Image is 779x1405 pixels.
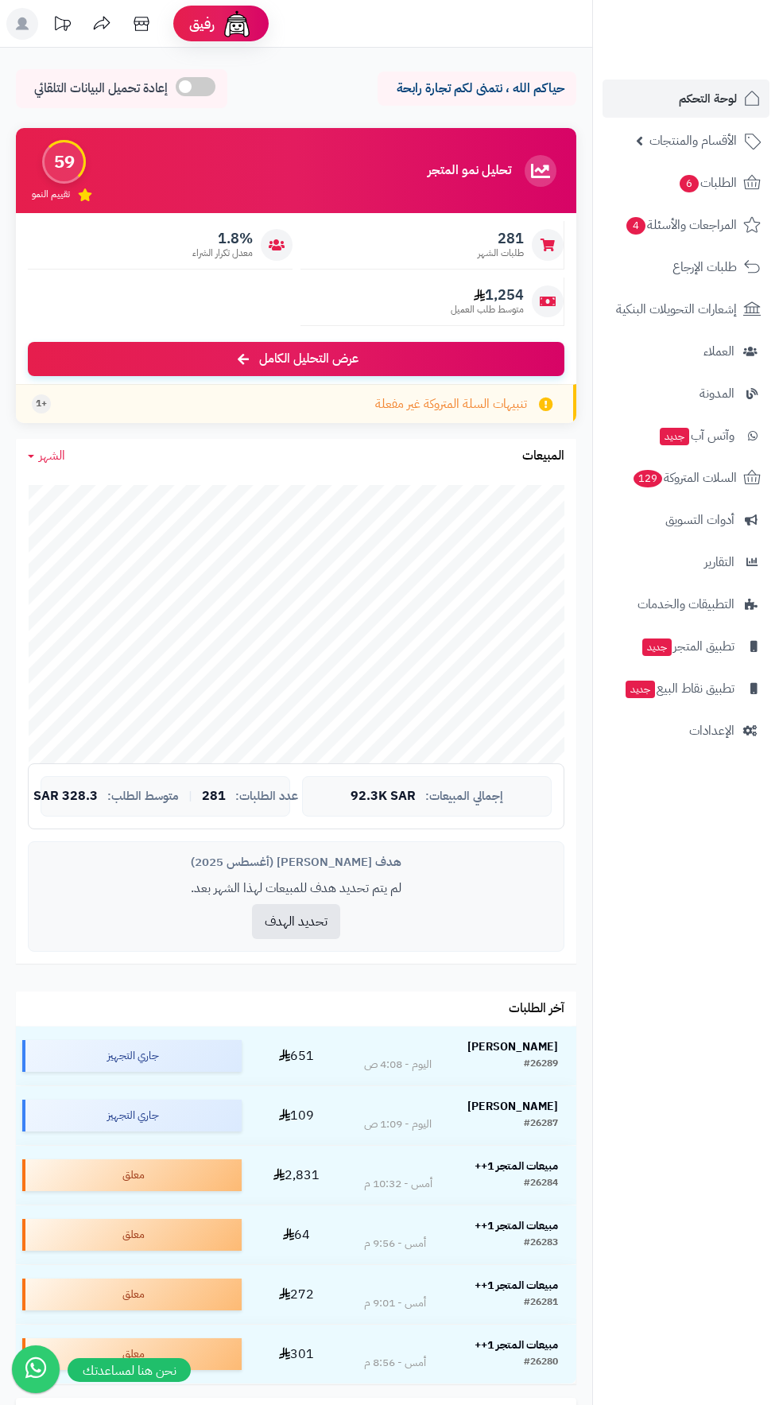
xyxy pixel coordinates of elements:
span: أدوات التسويق [665,509,734,531]
span: تطبيق نقاط البيع [624,677,734,700]
strong: مبيعات المتجر 1++ [475,1158,558,1174]
span: لوحة التحكم [679,87,737,110]
a: العملاء [603,332,769,371]
a: تطبيق نقاط البيعجديد [603,670,769,708]
h3: المبيعات [522,449,564,464]
a: وآتس آبجديد [603,417,769,455]
div: أمس - 8:56 م [364,1355,426,1371]
h3: تحليل نمو المتجر [428,164,511,178]
span: 92.3K SAR [351,790,416,804]
div: جاري التجهيز [22,1040,242,1072]
span: طلبات الشهر [478,246,524,260]
span: 281 [478,230,524,247]
span: المدونة [700,382,734,405]
p: لم يتم تحديد هدف للمبيعات لهذا الشهر بعد. [41,879,552,898]
strong: [PERSON_NAME] [467,1038,558,1055]
span: التقارير [704,551,734,573]
a: عرض التحليل الكامل [28,342,564,376]
span: جديد [642,638,672,656]
a: السلات المتروكة129 [603,459,769,497]
td: 64 [248,1205,346,1264]
a: الشهر [28,447,65,465]
img: ai-face.png [221,8,253,40]
span: | [188,790,192,802]
span: 129 [634,470,662,487]
div: جاري التجهيز [22,1100,242,1131]
div: اليوم - 1:09 ص [364,1116,432,1132]
a: تحديثات المنصة [42,8,82,44]
span: عدد الطلبات: [235,790,298,803]
td: 2,831 [248,1146,346,1205]
a: التقارير [603,543,769,581]
a: الإعدادات [603,712,769,750]
a: أدوات التسويق [603,501,769,539]
span: المراجعات والأسئلة [625,214,737,236]
span: السلات المتروكة [632,467,737,489]
a: التطبيقات والخدمات [603,585,769,623]
a: الطلبات6 [603,164,769,202]
span: طلبات الإرجاع [672,256,737,278]
span: 4 [626,217,645,235]
div: #26287 [524,1116,558,1132]
a: إشعارات التحويلات البنكية [603,290,769,328]
span: تطبيق المتجر [641,635,734,658]
span: الأقسام والمنتجات [649,130,737,152]
td: 301 [248,1325,346,1384]
div: #26281 [524,1295,558,1311]
span: متوسط الطلب: [107,790,179,803]
p: حياكم الله ، نتمنى لكم تجارة رابحة [389,80,564,98]
span: جديد [660,428,689,445]
span: العملاء [703,340,734,363]
span: التطبيقات والخدمات [638,593,734,615]
span: جديد [626,681,655,698]
span: الشهر [39,446,65,465]
div: هدف [PERSON_NAME] (أغسطس 2025) [41,854,552,871]
td: 109 [248,1086,346,1145]
strong: [PERSON_NAME] [467,1098,558,1115]
span: 328.3 SAR [33,790,98,804]
span: 6 [680,175,699,192]
span: رفيق [189,14,215,33]
span: الطلبات [678,172,737,194]
strong: مبيعات المتجر 1++ [475,1337,558,1353]
span: متوسط طلب العميل [451,303,524,316]
a: المدونة [603,375,769,413]
span: إعادة تحميل البيانات التلقائي [34,80,168,98]
div: #26289 [524,1057,558,1073]
span: تنبيهات السلة المتروكة غير مفعلة [375,395,527,413]
div: معلق [22,1338,242,1370]
div: اليوم - 4:08 ص [364,1057,432,1073]
span: عرض التحليل الكامل [259,350,358,368]
span: تقييم النمو [32,188,70,201]
span: إشعارات التحويلات البنكية [616,298,737,320]
span: 1.8% [192,230,253,247]
span: إجمالي المبيعات: [425,790,503,803]
h3: آخر الطلبات [509,1002,564,1016]
a: طلبات الإرجاع [603,248,769,286]
strong: مبيعات المتجر 1++ [475,1217,558,1234]
div: أمس - 9:01 م [364,1295,426,1311]
span: 281 [202,790,226,804]
a: تطبيق المتجرجديد [603,627,769,666]
span: وآتس آب [658,425,734,447]
div: معلق [22,1279,242,1310]
div: أمس - 10:32 م [364,1176,432,1192]
span: +1 [36,397,47,410]
div: معلق [22,1219,242,1251]
span: الإعدادات [689,720,734,742]
div: معلق [22,1159,242,1191]
div: #26283 [524,1236,558,1252]
div: #26280 [524,1355,558,1371]
td: 272 [248,1265,346,1324]
strong: مبيعات المتجر 1++ [475,1277,558,1294]
a: لوحة التحكم [603,80,769,118]
button: تحديد الهدف [252,904,340,939]
span: معدل تكرار الشراء [192,246,253,260]
td: 651 [248,1027,346,1085]
div: #26284 [524,1176,558,1192]
span: 1,254 [451,286,524,304]
a: المراجعات والأسئلة4 [603,206,769,244]
div: أمس - 9:56 م [364,1236,426,1252]
img: logo-2.png [671,45,764,78]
